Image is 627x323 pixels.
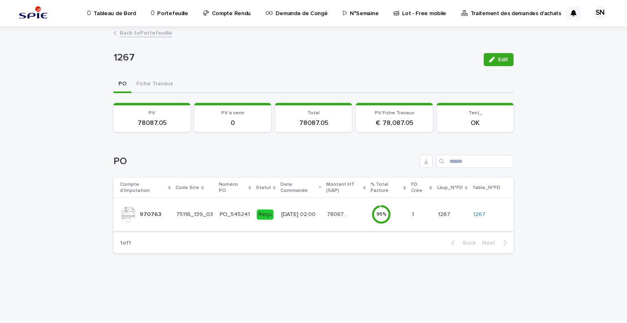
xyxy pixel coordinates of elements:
button: Fiche Travaux [131,76,178,93]
p: 75116_139_03 [176,211,213,218]
span: PV Fiche Travaux [375,111,414,116]
p: Compte d'Imputation [120,180,166,195]
span: Back [458,240,476,246]
p: Code Site [176,183,199,192]
div: SN [594,7,607,20]
p: 78087.05 [327,209,349,218]
tr: 970763970763 75116_139_03PO_545241Reçu[DATE] 02:0078087.0578087.05 95%11 12671267 1267 [113,198,514,231]
input: Search [436,155,514,168]
div: Reçu [257,209,273,220]
span: Test_ [469,111,482,116]
p: 1 of 1 [113,233,138,253]
p: OK [442,119,509,127]
img: svstPd6MQfCT1uX1QGkG [16,5,50,21]
p: Lkup_N°FD [437,183,463,192]
span: Next [482,240,500,246]
p: € 78,087.05 [361,119,428,127]
h1: PO [113,156,416,167]
span: PV à venir [221,111,245,116]
p: 0 [199,119,266,127]
span: PV [149,111,155,116]
p: Statut [256,183,271,192]
button: Back [445,239,479,247]
p: Date Commande [280,180,317,195]
p: 1 [412,209,416,218]
p: 78087.05 [280,119,347,127]
button: Next [479,239,514,247]
p: Montant HT (SAP) [326,180,361,195]
a: 1267 [473,211,485,218]
p: % Total Facturé [371,180,401,195]
span: Edit [498,57,508,62]
p: Numéro PO [219,180,247,195]
p: 970763 [140,209,163,218]
a: Back toPortefeuille [120,28,172,37]
p: 78087.05 [118,119,185,127]
div: 95 % [371,212,391,217]
span: Total [307,111,320,116]
p: [DATE] 02:00 [281,211,320,218]
p: Table_N°FD [472,183,500,192]
button: PO [113,76,131,93]
p: PO_545241 [220,211,250,218]
button: Edit [484,53,514,66]
p: 1267 [438,209,452,218]
p: FD Crée [411,180,428,195]
p: 1267 [113,52,477,64]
